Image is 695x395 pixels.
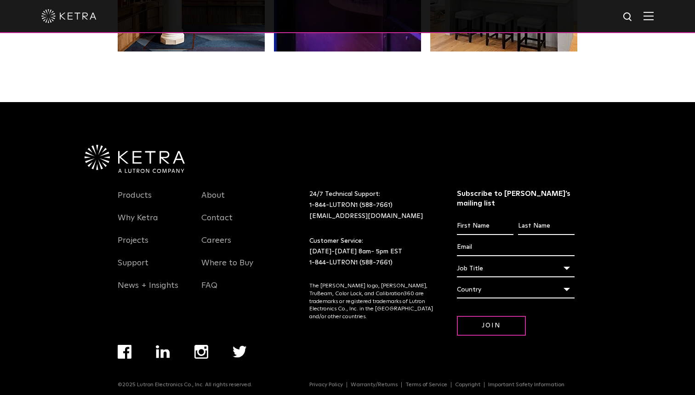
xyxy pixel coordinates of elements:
[118,190,152,212] a: Products
[118,213,158,234] a: Why Ketra
[644,11,654,20] img: Hamburger%20Nav.svg
[457,281,575,298] div: Country
[309,202,393,208] a: 1-844-LUTRON1 (588-7661)
[201,189,271,302] div: Navigation Menu
[457,218,513,235] input: First Name
[201,213,233,234] a: Contact
[85,145,185,173] img: Ketra-aLutronCo_White_RGB
[309,282,434,321] p: The [PERSON_NAME] logo, [PERSON_NAME], TruBeam, Color Lock, and Calibration360 are trademarks or ...
[457,260,575,277] div: Job Title
[194,345,208,359] img: instagram
[201,281,217,302] a: FAQ
[118,258,148,279] a: Support
[309,382,577,388] div: Navigation Menu
[118,345,271,382] div: Navigation Menu
[118,281,178,302] a: News + Insights
[451,382,484,388] a: Copyright
[518,218,575,235] input: Last Name
[118,382,252,388] p: ©2025 Lutron Electronics Co., Inc. All rights reserved.
[457,189,575,208] h3: Subscribe to [PERSON_NAME]’s mailing list
[402,382,451,388] a: Terms of Service
[201,235,231,257] a: Careers
[484,382,568,388] a: Important Safety Information
[457,239,575,256] input: Email
[309,236,434,269] p: Customer Service: [DATE]-[DATE] 8am- 5pm EST
[118,189,188,302] div: Navigation Menu
[233,346,247,358] img: twitter
[309,189,434,222] p: 24/7 Technical Support:
[306,382,347,388] a: Privacy Policy
[41,9,97,23] img: ketra-logo-2019-white
[118,235,148,257] a: Projects
[457,316,526,336] input: Join
[622,11,634,23] img: search icon
[309,213,423,219] a: [EMAIL_ADDRESS][DOMAIN_NAME]
[201,258,253,279] a: Where to Buy
[118,345,131,359] img: facebook
[201,190,225,212] a: About
[309,259,393,266] a: 1-844-LUTRON1 (588-7661)
[347,382,402,388] a: Warranty/Returns
[156,345,170,358] img: linkedin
